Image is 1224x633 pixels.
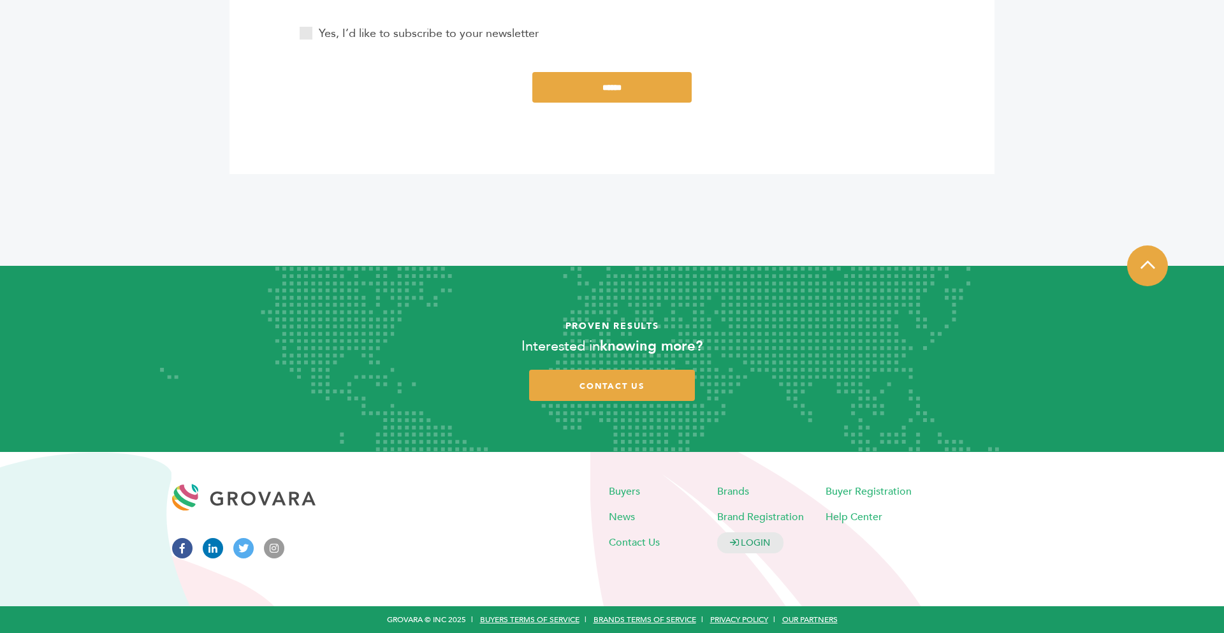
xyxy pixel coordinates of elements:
a: Contact Us [609,535,660,549]
a: Buyer Registration [826,484,912,498]
a: Help Center [826,510,882,524]
a: Our Partners [782,615,838,625]
span: Interested in [521,337,600,356]
label: Yes, I’d like to subscribe to your newsletter [300,25,539,42]
a: Privacy Policy [710,615,768,625]
a: Buyers Terms of Service [480,615,579,625]
a: News [609,510,635,524]
span: | [579,614,592,625]
span: | [768,614,780,625]
a: Brand Registration [717,510,804,524]
a: Buyers [609,484,640,498]
a: Brands Terms of Service [594,615,696,625]
a: contact us [529,370,695,401]
a: LOGIN [717,532,783,553]
a: Brands [717,484,749,498]
span: | [696,614,708,625]
span: contact us [579,381,645,392]
span: | [466,614,478,625]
